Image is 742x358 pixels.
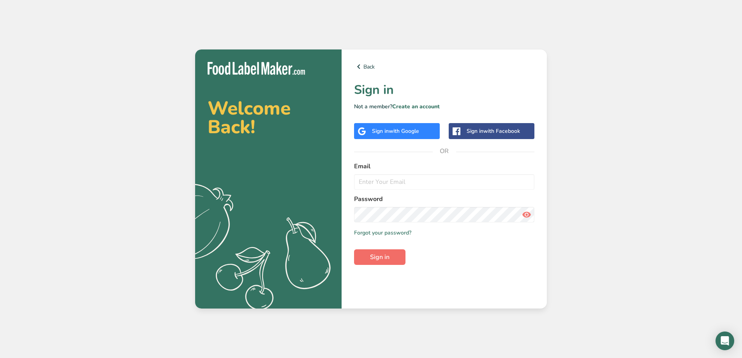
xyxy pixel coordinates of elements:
[433,139,456,163] span: OR
[392,103,440,110] a: Create an account
[354,62,534,71] a: Back
[370,252,390,262] span: Sign in
[354,194,534,204] label: Password
[354,102,534,111] p: Not a member?
[716,332,734,350] div: Open Intercom Messenger
[354,174,534,190] input: Enter Your Email
[483,127,520,135] span: with Facebook
[354,81,534,99] h1: Sign in
[208,99,329,136] h2: Welcome Back!
[467,127,520,135] div: Sign in
[354,229,411,237] a: Forgot your password?
[372,127,419,135] div: Sign in
[208,62,305,75] img: Food Label Maker
[389,127,419,135] span: with Google
[354,249,405,265] button: Sign in
[354,162,534,171] label: Email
